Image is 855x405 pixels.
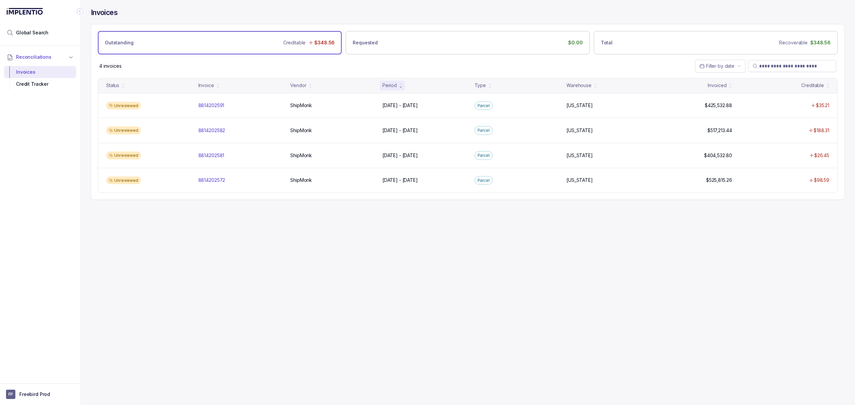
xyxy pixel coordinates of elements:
p: $348.56 [314,39,335,46]
div: Status [106,82,119,89]
div: Invoiced [708,82,726,89]
p: ShipMonk [290,177,312,183]
p: ShipMonk [290,102,312,109]
p: $98.59 [814,177,829,183]
p: Parcel [478,177,490,184]
p: $0.00 [568,39,582,46]
p: Creditable [283,39,306,46]
p: Recoverable [779,39,807,46]
div: Period [382,82,397,89]
div: Unreviewed [106,102,141,110]
p: [DATE] - [DATE] [382,102,418,109]
p: $525,815.26 [706,177,732,183]
p: [DATE] - [DATE] [382,127,418,134]
p: $26.45 [814,152,829,159]
p: [DATE] - [DATE] [382,152,418,159]
div: Remaining page entries [99,63,122,69]
p: [US_STATE] [566,152,593,159]
p: [US_STATE] [566,127,593,134]
div: Creditable [801,82,824,89]
p: 4 invoices [99,63,122,69]
p: Requested [353,39,378,46]
span: Filter by date [706,63,734,69]
div: Credit Tracker [9,78,71,90]
span: Reconciliations [16,54,51,60]
p: [US_STATE] [566,102,593,109]
div: Collapse Icon [76,7,84,15]
p: [DATE] - [DATE] [382,177,418,183]
p: Freebird Prod [19,391,50,398]
p: $404,532.80 [704,152,732,159]
p: Parcel [478,127,490,134]
p: $188.31 [814,127,829,134]
p: $517,213.44 [707,127,732,134]
button: Date Range Picker [695,60,745,72]
p: $425,532.88 [705,102,732,109]
p: Total [601,39,613,46]
p: 8814202591 [198,102,224,109]
p: Outstanding [105,39,133,46]
div: Unreviewed [106,151,141,159]
button: User initialsFreebird Prod [6,390,74,399]
div: Vendor [290,82,306,89]
span: User initials [6,390,15,399]
p: $35.21 [816,102,829,109]
p: ShipMonk [290,127,312,134]
p: 8814202572 [198,177,225,183]
div: Unreviewed [106,126,141,134]
p: 8814202582 [198,127,225,134]
div: Invoice [198,82,214,89]
h4: Invoices [91,8,118,17]
div: Warehouse [566,82,591,89]
p: Parcel [478,152,490,159]
p: $348.56 [810,39,831,46]
p: 8814202581 [198,152,224,159]
button: Reconciliations [4,50,76,64]
div: Type [475,82,486,89]
p: Parcel [478,102,490,109]
search: Date Range Picker [699,63,734,69]
div: Invoices [9,66,71,78]
div: Reconciliations [4,65,76,92]
div: Unreviewed [106,176,141,184]
p: [US_STATE] [566,177,593,183]
p: ShipMonk [290,152,312,159]
span: Global Search [16,29,48,36]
